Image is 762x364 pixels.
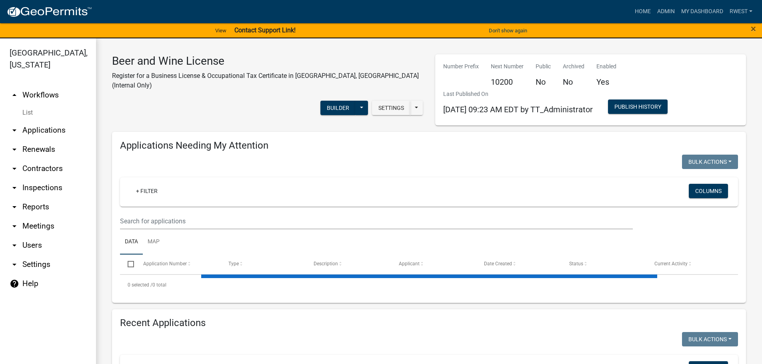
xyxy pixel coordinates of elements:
p: Register for a Business License & Occupational Tax Certificate in [GEOGRAPHIC_DATA], [GEOGRAPHIC_... [112,71,423,90]
i: arrow_drop_down [10,221,19,231]
span: 0 selected / [128,282,152,288]
h4: Recent Applications [120,317,738,329]
button: Settings [372,101,410,115]
datatable-header-cell: Application Number [135,255,220,274]
a: Map [143,229,164,255]
button: Columns [689,184,728,198]
button: Close [751,24,756,34]
i: help [10,279,19,288]
strong: Contact Support Link! [234,26,296,34]
div: 0 total [120,275,738,295]
datatable-header-cell: Status [562,255,647,274]
i: arrow_drop_down [10,260,19,269]
datatable-header-cell: Type [220,255,306,274]
i: arrow_drop_down [10,145,19,154]
i: arrow_drop_down [10,241,19,250]
span: Status [569,261,583,267]
input: Search for applications [120,213,633,229]
a: Data [120,229,143,255]
h4: Applications Needing My Attention [120,140,738,151]
h5: No [536,77,551,87]
a: My Dashboard [678,4,726,19]
button: Publish History [608,99,668,114]
datatable-header-cell: Description [306,255,391,274]
span: Applicant [399,261,420,267]
a: Home [632,4,654,19]
button: Bulk Actions [682,332,738,346]
datatable-header-cell: Select [120,255,135,274]
a: Admin [654,4,678,19]
datatable-header-cell: Applicant [391,255,476,274]
span: Type [228,261,239,267]
span: Current Activity [654,261,688,267]
i: arrow_drop_down [10,164,19,173]
span: [DATE] 09:23 AM EDT by TT_Administrator [443,105,593,114]
i: arrow_drop_down [10,125,19,135]
span: Description [314,261,338,267]
h5: 10200 [491,77,524,87]
wm-modal-confirm: Workflow Publish History [608,104,668,110]
a: rwest [726,4,756,19]
i: arrow_drop_down [10,183,19,193]
button: Don't show again [486,24,530,37]
p: Next Number [491,62,524,71]
a: + Filter [130,184,164,198]
h5: Yes [596,77,616,87]
h5: No [563,77,584,87]
i: arrow_drop_up [10,90,19,100]
datatable-header-cell: Date Created [476,255,562,274]
h3: Beer and Wine License [112,54,423,68]
p: Archived [563,62,584,71]
p: Public [536,62,551,71]
p: Last Published On [443,90,593,98]
a: View [212,24,230,37]
button: Builder [320,101,356,115]
i: arrow_drop_down [10,202,19,212]
span: × [751,23,756,34]
button: Bulk Actions [682,155,738,169]
p: Enabled [596,62,616,71]
p: Number Prefix [443,62,479,71]
span: Application Number [143,261,187,267]
span: Date Created [484,261,512,267]
datatable-header-cell: Current Activity [647,255,732,274]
